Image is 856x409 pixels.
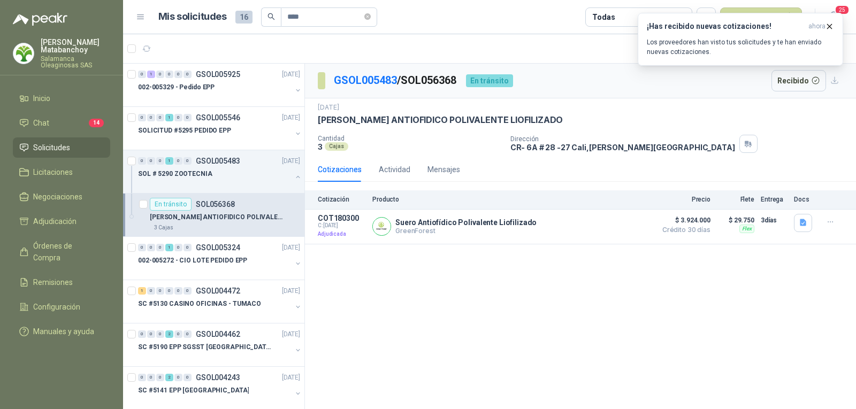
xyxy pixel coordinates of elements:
p: COT180300 [318,214,366,222]
div: 0 [138,71,146,78]
a: Licitaciones [13,162,110,182]
p: GSOL004462 [196,330,240,338]
p: GreenForest [395,227,537,235]
button: Nueva solicitud [720,7,802,27]
p: [PERSON_NAME] ANTIOFIDICO POLIVALENTE LIOFILIZADO [150,212,283,222]
span: Licitaciones [33,166,73,178]
span: Chat [33,117,49,129]
div: 0 [156,157,164,165]
div: 0 [184,287,192,295]
div: 0 [184,71,192,78]
div: 3 Cajas [150,223,178,232]
p: Producto [372,196,651,203]
div: 0 [174,114,182,121]
p: Suero Antiofídico Polivalente Liofilizado [395,218,537,227]
span: close-circle [364,13,371,20]
div: 1 [165,244,173,251]
a: Configuración [13,297,110,317]
p: Salamanca Oleaginosas SAS [41,56,110,68]
a: Chat14 [13,113,110,133]
span: Configuración [33,301,80,313]
img: Company Logo [373,218,391,235]
a: Negociaciones [13,187,110,207]
p: [DATE] [282,113,300,123]
p: SC #5190 EPP SGSST [GEOGRAPHIC_DATA] [138,342,271,352]
p: SC #5141 EPP [GEOGRAPHIC_DATA] [138,385,249,396]
img: Logo peakr [13,13,67,26]
div: 0 [174,330,182,338]
p: Cantidad [318,135,502,142]
p: [PERSON_NAME] ANTIOFIDICO POLIVALENTE LIOFILIZADO [318,114,563,126]
div: Flex [739,225,754,233]
div: 0 [174,374,182,381]
p: 3 [318,142,323,151]
p: / SOL056368 [334,72,457,89]
span: Solicitudes [33,142,70,153]
div: 0 [184,374,192,381]
div: 0 [156,374,164,381]
a: 0 0 0 1 0 0 GSOL005324[DATE] 002-005272 - CIO LOTE PEDIDO EPP [138,241,302,275]
span: 14 [89,119,104,127]
p: SOL # 5290 ZOOTECNIA [138,169,212,179]
p: Docs [794,196,815,203]
button: 25 [824,7,843,27]
div: 0 [147,330,155,338]
span: Manuales y ayuda [33,326,94,337]
div: 2 [165,330,173,338]
a: Órdenes de Compra [13,236,110,268]
p: [PERSON_NAME] Matabanchoy [41,38,110,53]
div: 2 [165,374,173,381]
span: Adjudicación [33,215,77,227]
div: 0 [138,157,146,165]
div: 0 [147,157,155,165]
p: [DATE] [282,243,300,253]
p: SOL056368 [196,200,235,208]
p: GSOL004472 [196,287,240,295]
p: Precio [657,196,710,203]
div: 0 [138,374,146,381]
p: [DATE] [282,156,300,166]
span: ahora [808,22,826,31]
div: 0 [147,374,155,381]
img: Company Logo [13,43,34,64]
div: 0 [147,287,155,295]
div: 0 [138,330,146,338]
a: 0 0 0 1 0 0 GSOL005546[DATE] SOLICITUD #5295 PEDIDO EPP [138,111,302,145]
p: 002-005329 - Pedido EPP [138,82,215,92]
a: Solicitudes [13,137,110,158]
div: 0 [184,244,192,251]
div: 0 [147,244,155,251]
div: 1 [165,157,173,165]
span: C: [DATE] [318,222,366,229]
p: SOLICITUD #5295 PEDIDO EPP [138,126,231,136]
span: 25 [835,5,850,15]
div: 1 [165,114,173,121]
p: [DATE] [282,329,300,339]
p: Los proveedores han visto tus solicitudes y te han enviado nuevas cotizaciones. [647,37,834,57]
div: 0 [156,287,164,295]
div: Actividad [379,164,410,175]
p: [DATE] [282,286,300,296]
p: $ 29.750 [717,214,754,227]
div: 0 [147,114,155,121]
p: GSOL005483 [196,157,240,165]
p: GSOL004243 [196,374,240,381]
button: Recibido [771,70,827,91]
button: ¡Has recibido nuevas cotizaciones!ahora Los proveedores han visto tus solicitudes y te han enviad... [638,13,843,66]
p: GSOL005925 [196,71,240,78]
p: [DATE] [318,103,339,113]
div: 0 [174,244,182,251]
div: Cajas [325,142,348,151]
div: 0 [184,157,192,165]
a: GSOL005483 [334,74,397,87]
div: En tránsito [150,198,192,211]
a: 0 0 0 2 0 0 GSOL004243[DATE] SC #5141 EPP [GEOGRAPHIC_DATA] [138,371,302,405]
div: En tránsito [466,74,513,87]
a: En tránsitoSOL056368[PERSON_NAME] ANTIOFIDICO POLIVALENTE LIOFILIZADO3 Cajas [123,194,304,237]
span: Negociaciones [33,191,82,203]
div: Cotizaciones [318,164,362,175]
a: 0 1 0 0 0 0 GSOL005925[DATE] 002-005329 - Pedido EPP [138,68,302,102]
div: 0 [184,114,192,121]
p: Entrega [761,196,788,203]
div: 0 [174,287,182,295]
